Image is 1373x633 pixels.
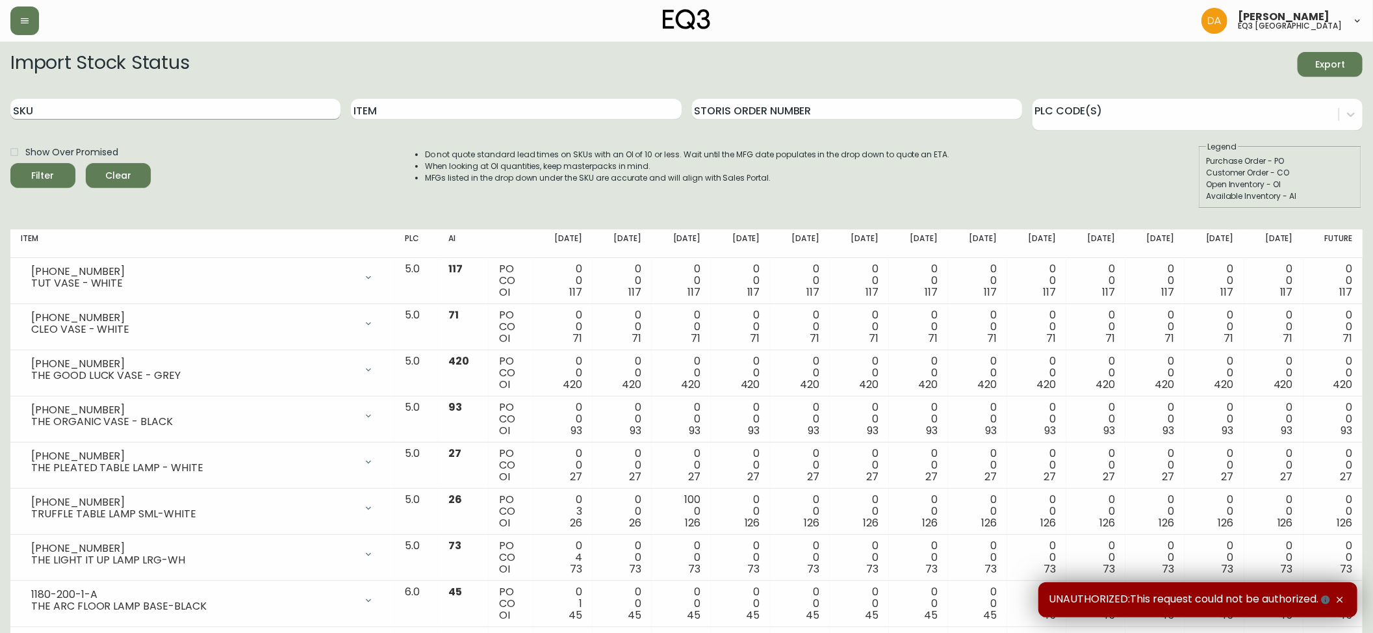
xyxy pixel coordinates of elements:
[1281,423,1293,438] span: 93
[448,261,463,276] span: 117
[1195,402,1233,437] div: 0 0
[499,355,523,391] div: PO CO
[572,331,582,346] span: 71
[1077,494,1115,529] div: 0 0
[31,404,355,416] div: [PHONE_NUMBER]
[593,229,652,258] th: [DATE]
[1018,494,1056,529] div: 0 0
[1255,402,1293,437] div: 0 0
[1222,469,1234,484] span: 27
[499,469,510,484] span: OI
[544,309,582,344] div: 0 0
[448,584,462,599] span: 45
[1333,377,1352,392] span: 420
[652,229,711,258] th: [DATE]
[781,402,819,437] div: 0 0
[1308,57,1352,73] span: Export
[899,402,938,437] div: 0 0
[1077,402,1115,437] div: 0 0
[31,370,355,381] div: THE GOOD LUCK VASE - GREY
[922,515,938,530] span: 126
[1018,355,1056,391] div: 0 0
[21,402,384,430] div: [PHONE_NUMBER]THE ORGANIC VASE - BLACK
[1103,469,1115,484] span: 27
[1255,448,1293,483] div: 0 0
[899,448,938,483] div: 0 0
[629,562,641,576] span: 73
[1162,562,1175,576] span: 73
[747,285,760,300] span: 117
[1283,331,1293,346] span: 71
[840,263,879,298] div: 0 0
[1195,309,1233,344] div: 0 0
[394,229,438,258] th: PLC
[741,377,760,392] span: 420
[958,494,997,529] div: 0 0
[1103,423,1115,438] span: 93
[663,9,711,30] img: logo
[1136,355,1174,391] div: 0 0
[31,601,355,612] div: THE ARC FLOOR LAMP BASE-BLACK
[1238,12,1329,22] span: [PERSON_NAME]
[840,494,879,529] div: 0 0
[721,263,760,298] div: 0 0
[889,229,948,258] th: [DATE]
[499,377,510,392] span: OI
[571,423,582,438] span: 93
[632,331,641,346] span: 71
[629,469,641,484] span: 27
[987,331,997,346] span: 71
[1281,469,1293,484] span: 27
[1044,562,1056,576] span: 73
[1314,448,1352,483] div: 0 0
[1340,562,1352,576] span: 73
[1165,331,1175,346] span: 71
[1195,263,1233,298] div: 0 0
[1255,309,1293,344] div: 0 0
[1099,515,1115,530] span: 126
[1201,8,1227,34] img: dd1a7e8db21a0ac8adbf82b84ca05374
[394,535,438,581] td: 5.0
[499,586,523,621] div: PO CO
[1018,263,1056,298] div: 0 0
[603,494,641,529] div: 0 0
[1303,229,1363,258] th: Future
[948,229,1007,258] th: [DATE]
[1255,540,1293,575] div: 0 0
[686,515,701,530] span: 126
[1044,469,1056,484] span: 27
[1195,355,1233,391] div: 0 0
[1314,309,1352,344] div: 0 0
[958,263,997,298] div: 0 0
[1105,331,1115,346] span: 71
[1280,285,1293,300] span: 117
[25,146,118,159] span: Show Over Promised
[603,355,641,391] div: 0 0
[1195,540,1233,575] div: 0 0
[1136,309,1174,344] div: 0 0
[984,562,997,576] span: 73
[21,309,384,338] div: [PHONE_NUMBER]CLEO VASE - WHITE
[31,278,355,289] div: TUT VASE - WHITE
[981,515,997,530] span: 126
[688,285,701,300] span: 117
[1077,309,1115,344] div: 0 0
[499,285,510,300] span: OI
[781,448,819,483] div: 0 0
[622,377,641,392] span: 420
[899,355,938,391] div: 0 0
[1255,586,1293,621] div: 0 0
[1136,448,1174,483] div: 0 0
[1218,515,1234,530] span: 126
[448,400,462,415] span: 93
[1206,155,1354,167] div: Purchase Order - PO
[544,540,582,575] div: 0 4
[1281,562,1293,576] span: 73
[1255,355,1293,391] div: 0 0
[1339,285,1352,300] span: 117
[1046,331,1056,346] span: 71
[31,462,355,474] div: THE PLEATED TABLE LAMP - WHITE
[1214,377,1234,392] span: 420
[1018,448,1056,483] div: 0 0
[958,402,997,437] div: 0 0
